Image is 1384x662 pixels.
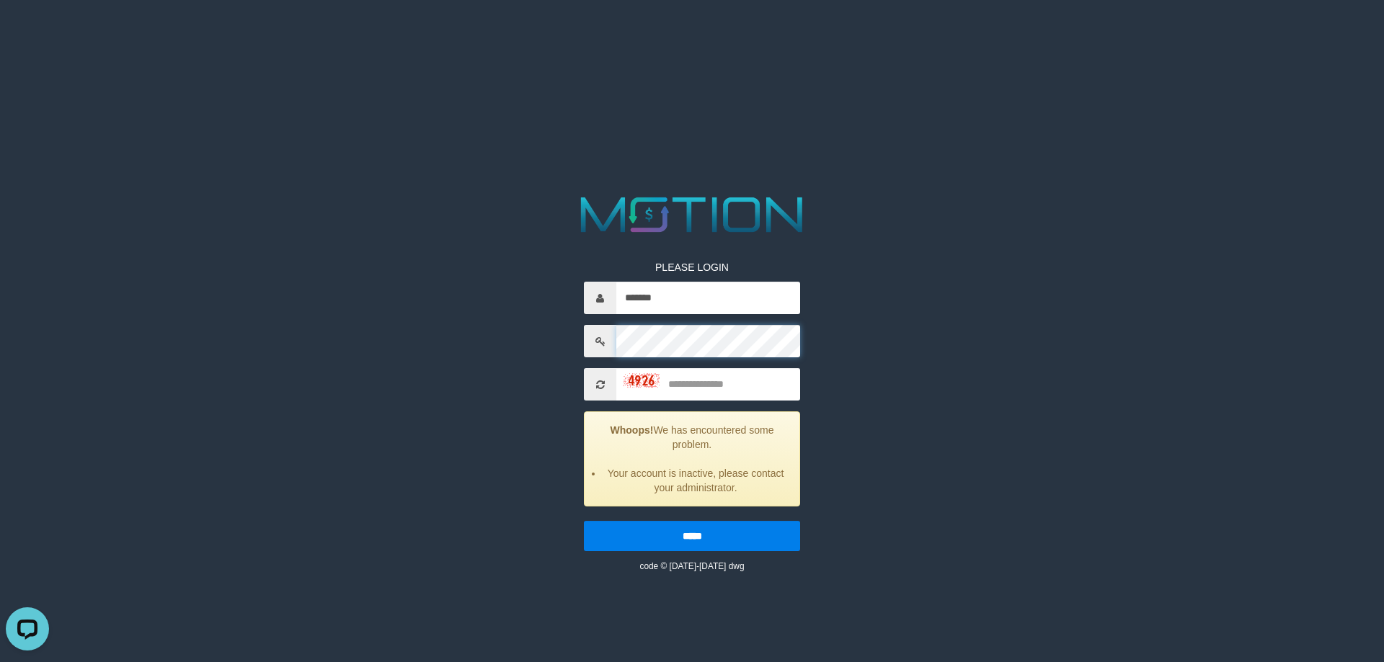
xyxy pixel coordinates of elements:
img: captcha [624,373,660,388]
small: code © [DATE]-[DATE] dwg [639,561,744,571]
li: Your account is inactive, please contact your administrator. [603,466,789,495]
strong: Whoops! [611,424,654,436]
p: PLEASE LOGIN [584,260,800,274]
div: We has encountered some problem. [584,411,800,506]
button: Open LiveChat chat widget [6,6,49,49]
img: MOTION_logo.png [571,191,813,238]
